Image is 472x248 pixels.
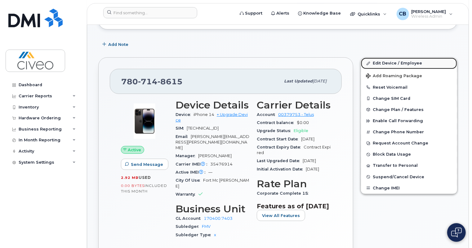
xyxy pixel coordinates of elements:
[103,7,197,18] input: Find something...
[284,79,313,83] span: Last updated
[373,119,423,123] span: Enable Call Forwarding
[176,224,202,229] span: Subledger
[267,7,294,20] a: Alerts
[121,159,168,170] button: Send Message
[257,128,294,133] span: Upgrade Status
[257,145,304,149] span: Contract Expiry Date
[138,77,158,86] span: 714
[361,183,457,194] button: Change IMEI
[176,112,194,117] span: Device
[198,153,232,158] span: [PERSON_NAME]
[303,158,316,163] span: [DATE]
[208,170,212,175] span: —
[361,126,457,138] button: Change Phone Number
[257,137,301,141] span: Contract Start Date
[210,162,233,166] span: 35476914
[257,167,306,171] span: Initial Activation Date
[98,39,134,50] button: Add Note
[158,77,183,86] span: 8615
[187,126,219,131] span: [TECHNICAL_ID]
[373,107,424,112] span: Change Plan / Features
[194,112,214,117] span: iPhone 14
[361,93,457,104] button: Change SIM Card
[176,203,249,215] h3: Business Unit
[412,14,446,19] span: Wireless Admin
[257,100,331,111] h3: Carrier Details
[121,183,167,193] span: included this month
[297,120,309,125] span: $0.00
[257,210,305,221] button: View All Features
[294,128,308,133] span: Eligible
[176,134,191,139] span: Email
[412,9,446,14] span: [PERSON_NAME]
[257,191,311,196] span: Corporate Complete 15
[361,160,457,171] button: Transfer to Personal
[131,162,163,167] span: Send Message
[361,171,457,183] button: Suspend/Cancel Device
[126,103,163,140] img: image20231002-3703462-njx0qo.jpeg
[176,232,214,237] span: Subledger Type
[361,149,457,160] button: Block Data Usage
[257,178,331,189] h3: Rate Plan
[257,202,331,210] h3: Features as of [DATE]
[361,115,457,126] button: Enable Call Forwarding
[313,79,327,83] span: [DATE]
[176,153,198,158] span: Manager
[176,178,203,183] span: City Of Use
[128,147,141,153] span: Active
[361,82,457,93] button: Reset Voicemail
[451,228,462,237] img: Open chat
[257,158,303,163] span: Last Upgraded Date
[294,7,345,20] a: Knowledge Base
[301,137,314,141] span: [DATE]
[366,73,422,79] span: Add Roaming Package
[276,10,289,16] span: Alerts
[245,10,262,16] span: Support
[204,216,233,221] a: 170400.7403
[121,184,145,188] span: 0.00 Bytes
[176,192,198,197] span: Warranty
[176,126,187,131] span: SIM
[361,138,457,149] button: Request Account Change
[214,232,216,237] a: x
[121,175,139,180] span: 2.92 MB
[361,58,457,69] a: Edit Device / Employee
[361,69,457,82] button: Add Roaming Package
[257,112,278,117] span: Account
[202,224,211,229] a: FMV
[235,7,267,20] a: Support
[176,216,204,221] span: GL Account
[176,162,210,166] span: Carrier IMEI
[346,8,391,20] div: Quicklinks
[176,100,249,111] h3: Device Details
[262,213,300,219] span: View All Features
[121,77,183,86] span: 780
[361,104,457,115] button: Change Plan / Features
[108,42,128,47] span: Add Note
[399,10,407,18] span: CB
[139,175,151,180] span: used
[176,170,208,175] span: Active IMEI
[257,120,297,125] span: Contract balance
[303,10,341,16] span: Knowledge Base
[306,167,319,171] span: [DATE]
[176,134,249,150] span: [PERSON_NAME][EMAIL_ADDRESS][PERSON_NAME][DOMAIN_NAME]
[176,178,249,188] span: Fort Mc [PERSON_NAME]
[392,8,457,20] div: chad balanag
[278,112,314,117] a: 00379753 - Telus
[373,175,424,179] span: Suspend/Cancel Device
[358,11,380,16] span: Quicklinks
